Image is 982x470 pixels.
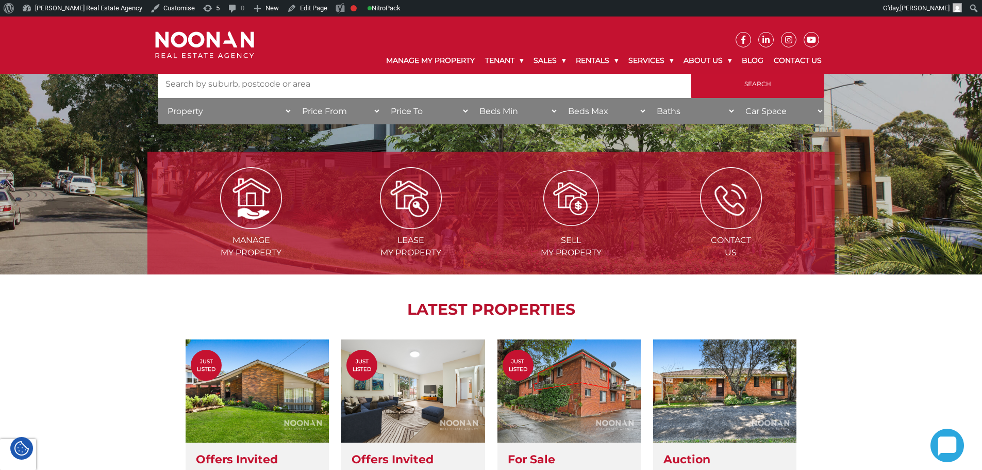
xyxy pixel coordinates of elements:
img: Sell my property [543,170,599,226]
img: Noonan Real Estate Agency [155,31,254,59]
a: Managemy Property [172,192,330,257]
img: Lease my property [380,167,442,229]
input: Search by suburb, postcode or area [158,70,691,98]
span: Manage my Property [172,234,330,259]
a: Blog [737,47,769,74]
a: Services [623,47,678,74]
img: ICONS [700,167,762,229]
a: Manage My Property [381,47,480,74]
img: Manage my Property [220,167,282,229]
span: Contact Us [652,234,810,259]
a: Tenant [480,47,528,74]
input: Search [691,70,824,98]
span: Just Listed [346,358,377,373]
h2: LATEST PROPERTIES [173,300,809,319]
span: Lease my Property [332,234,490,259]
a: Sellmy Property [492,192,650,257]
a: Leasemy Property [332,192,490,257]
a: Sales [528,47,571,74]
div: Cookie Settings [10,437,33,460]
div: Focus keyphrase not set [351,5,357,11]
span: Just Listed [503,358,534,373]
span: Just Listed [191,358,222,373]
span: Sell my Property [492,234,650,259]
span: [PERSON_NAME] [900,4,950,12]
a: ContactUs [652,192,810,257]
a: Contact Us [769,47,827,74]
a: About Us [678,47,737,74]
a: Rentals [571,47,623,74]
